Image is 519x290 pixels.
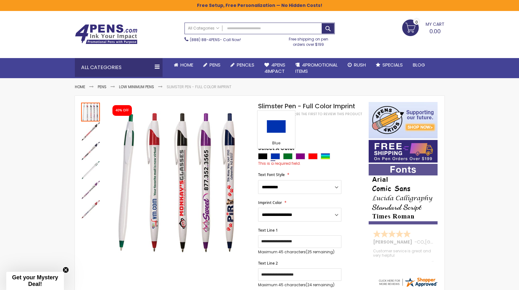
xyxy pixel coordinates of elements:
img: Slimster Pen - Full Color Imprint [81,142,100,160]
span: [GEOGRAPHIC_DATA] [425,239,471,245]
div: Slimster Pen - Full Color Imprint [81,102,101,121]
span: 0 [415,19,418,25]
div: Slimster Pen - Full Color Imprint [81,180,101,199]
img: Slimster Pen - Full Color Imprint [81,180,100,199]
a: Rush [343,58,371,72]
img: Slimster Pen - Full Color Imprint [107,111,250,255]
span: Slimster Pen - Full Color Imprint [258,102,355,110]
span: Blog [413,62,425,68]
div: Assorted [321,153,330,159]
span: - Call Now! [190,37,241,42]
a: (888) 88-4PENS [190,37,220,42]
img: Slimster Pen - Full Color Imprint [81,200,100,219]
span: Specials [382,62,403,68]
a: All Categories [185,23,222,33]
div: 40% OFF [116,108,129,113]
a: Pens [98,84,106,89]
img: Slimster Pen - Full Color Imprint [81,122,100,141]
div: Slimster Pen - Full Color Imprint [81,160,101,180]
span: Pens [210,62,221,68]
a: Home [75,84,85,89]
a: Low Minimum Pens [119,84,154,89]
div: Slimster Pen - Full Color Imprint [81,141,101,160]
img: 4Pens Custom Pens and Promotional Products [75,24,138,44]
a: 4pens.com certificate URL [378,284,438,289]
span: - , [414,239,471,245]
span: (25 remaining) [306,249,335,255]
div: Blue [271,153,280,159]
span: CO [417,239,424,245]
img: Slimster Pen - Full Color Imprint [81,161,100,180]
div: Purple [296,153,305,159]
a: Blog [408,58,430,72]
div: Slimster Pen - Full Color Imprint [81,199,100,219]
p: Maximum 45 characters [258,282,341,287]
button: Close teaser [63,267,69,273]
span: Text Line 1 [258,228,278,233]
div: Free shipping on pen orders over $199 [282,34,335,47]
span: Rush [354,62,366,68]
div: Customer service is great and very helpful [373,249,434,262]
div: Red [308,153,318,159]
img: 4pens.com widget logo [378,277,438,288]
span: All Categories [188,26,219,31]
div: All Categories [75,58,163,77]
div: This is a required field. [258,161,362,166]
a: Be the first to review this product [296,112,362,116]
div: Green [283,153,293,159]
div: Blue [259,141,293,147]
img: Free shipping on orders over $199 [369,140,438,163]
span: Pencils [237,62,254,68]
a: Home [169,58,198,72]
p: Maximum 45 characters [258,250,341,255]
span: (24 remaining) [306,282,335,287]
span: Text Line 2 [258,260,278,266]
span: [PERSON_NAME] [373,239,414,245]
div: Get your Mystery Deal!Close teaser [6,272,64,290]
span: Imprint Color [258,200,282,205]
img: 4pens 4 kids [369,102,438,138]
a: Pencils [226,58,259,72]
span: 4Pens 4impact [264,62,285,74]
img: font-personalization-examples [369,164,438,224]
div: Black [258,153,267,159]
a: Specials [371,58,408,72]
span: 0.00 [429,27,441,35]
a: 0.00 0 [402,19,444,35]
a: 4PROMOTIONALITEMS [290,58,343,78]
span: Home [180,62,193,68]
a: Pens [198,58,226,72]
li: Slimster Pen - Full Color Imprint [167,84,231,89]
span: Get your Mystery Deal! [12,274,58,287]
a: 4Pens4impact [259,58,290,78]
div: Slimster Pen - Full Color Imprint [81,121,101,141]
span: Text Font Style [258,172,285,177]
span: Select A Color [258,145,295,153]
span: 4PROMOTIONAL ITEMS [295,62,338,74]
